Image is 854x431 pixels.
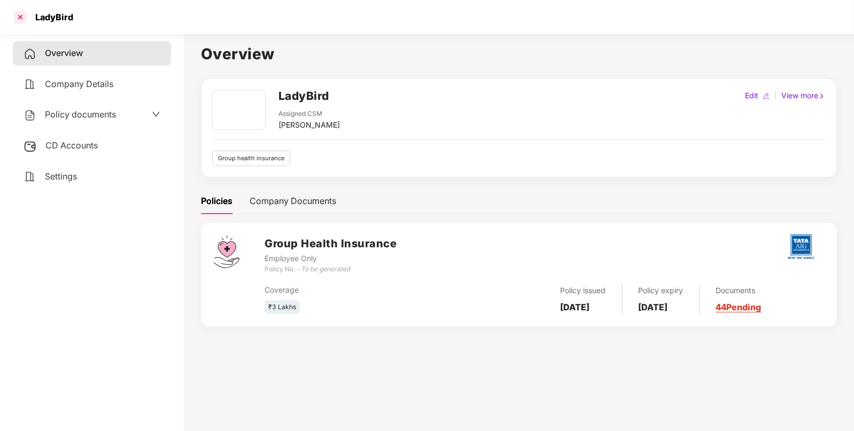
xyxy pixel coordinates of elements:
div: Assigned CSM [278,109,340,119]
h2: LadyBird [278,87,329,105]
div: Policies [201,194,232,208]
img: svg+xml;base64,PHN2ZyB4bWxucz0iaHR0cDovL3d3dy53My5vcmcvMjAwMC9zdmciIHdpZHRoPSIyNCIgaGVpZ2h0PSIyNC... [24,170,36,183]
div: | [772,90,779,101]
b: [DATE] [561,302,590,312]
div: [PERSON_NAME] [278,119,340,131]
div: View more [779,90,828,101]
img: editIcon [763,92,770,100]
b: [DATE] [639,302,668,312]
span: Policy documents [45,109,116,120]
div: LadyBird [29,12,73,22]
img: svg+xml;base64,PHN2ZyB4bWxucz0iaHR0cDovL3d3dy53My5vcmcvMjAwMC9zdmciIHdpZHRoPSI0Ny43MTQiIGhlaWdodD... [214,236,239,268]
h3: Group Health Insurance [265,236,397,252]
div: ₹3 Lakhs [265,300,300,315]
a: 44 Pending [716,302,762,312]
img: svg+xml;base64,PHN2ZyB4bWxucz0iaHR0cDovL3d3dy53My5vcmcvMjAwMC9zdmciIHdpZHRoPSIyNCIgaGVpZ2h0PSIyNC... [24,109,36,122]
div: Group health insurance [212,151,290,166]
img: tatag.png [782,228,820,265]
img: rightIcon [818,92,826,100]
div: Policy No. - [265,264,397,275]
div: Policy issued [561,285,606,296]
div: Company Documents [250,194,336,208]
span: Settings [45,171,77,182]
span: CD Accounts [45,140,98,151]
span: Overview [45,48,83,58]
div: Documents [716,285,762,296]
div: Coverage [265,284,451,296]
div: Employee Only [265,253,397,264]
span: down [152,110,160,119]
div: Policy expiry [639,285,684,296]
img: svg+xml;base64,PHN2ZyB3aWR0aD0iMjUiIGhlaWdodD0iMjQiIHZpZXdCb3g9IjAgMCAyNSAyNCIgZmlsbD0ibm9uZSIgeG... [24,140,37,153]
i: To be generated [301,265,350,273]
img: svg+xml;base64,PHN2ZyB4bWxucz0iaHR0cDovL3d3dy53My5vcmcvMjAwMC9zdmciIHdpZHRoPSIyNCIgaGVpZ2h0PSIyNC... [24,78,36,91]
span: Company Details [45,79,113,89]
h1: Overview [201,42,837,66]
div: Edit [743,90,760,101]
img: svg+xml;base64,PHN2ZyB4bWxucz0iaHR0cDovL3d3dy53My5vcmcvMjAwMC9zdmciIHdpZHRoPSIyNCIgaGVpZ2h0PSIyNC... [24,48,36,60]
